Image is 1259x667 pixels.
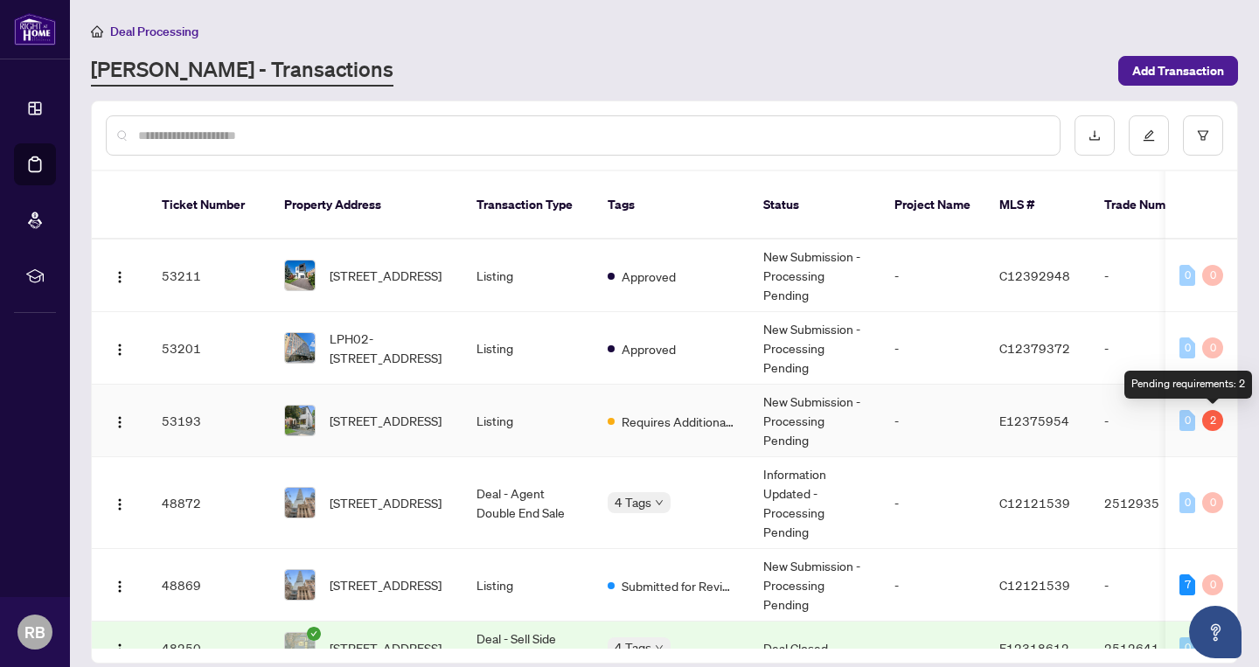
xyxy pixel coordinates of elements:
[463,312,594,385] td: Listing
[285,333,315,363] img: thumbnail-img
[113,343,127,357] img: Logo
[330,493,442,512] span: [STREET_ADDRESS]
[148,171,270,240] th: Ticket Number
[622,339,676,358] span: Approved
[330,329,449,367] span: LPH02-[STREET_ADDRESS]
[463,457,594,549] td: Deal - Agent Double End Sale
[880,312,985,385] td: -
[999,640,1069,656] span: E12318612
[113,270,127,284] img: Logo
[615,637,651,657] span: 4 Tags
[106,489,134,517] button: Logo
[1090,171,1213,240] th: Trade Number
[307,627,321,641] span: check-circle
[110,24,198,39] span: Deal Processing
[749,171,880,240] th: Status
[1090,312,1213,385] td: -
[1179,492,1195,513] div: 0
[330,411,442,430] span: [STREET_ADDRESS]
[1183,115,1223,156] button: filter
[1089,129,1101,142] span: download
[622,576,735,595] span: Submitted for Review
[999,577,1070,593] span: C12121539
[285,570,315,600] img: thumbnail-img
[1124,371,1252,399] div: Pending requirements: 2
[270,171,463,240] th: Property Address
[1129,115,1169,156] button: edit
[1090,457,1213,549] td: 2512935
[880,457,985,549] td: -
[113,580,127,594] img: Logo
[463,549,594,622] td: Listing
[622,412,735,431] span: Requires Additional Docs
[1202,265,1223,286] div: 0
[1179,265,1195,286] div: 0
[880,171,985,240] th: Project Name
[1090,549,1213,622] td: -
[1202,337,1223,358] div: 0
[622,267,676,286] span: Approved
[14,13,56,45] img: logo
[463,240,594,312] td: Listing
[999,413,1069,428] span: E12375954
[1202,574,1223,595] div: 0
[749,240,880,312] td: New Submission - Processing Pending
[148,240,270,312] td: 53211
[1202,410,1223,431] div: 2
[148,549,270,622] td: 48869
[148,312,270,385] td: 53201
[749,457,880,549] td: Information Updated - Processing Pending
[113,643,127,657] img: Logo
[985,171,1090,240] th: MLS #
[106,334,134,362] button: Logo
[615,492,651,512] span: 4 Tags
[113,497,127,511] img: Logo
[330,266,442,285] span: [STREET_ADDRESS]
[285,633,315,663] img: thumbnail-img
[330,638,442,657] span: [STREET_ADDRESS]
[655,498,664,507] span: down
[880,549,985,622] td: -
[749,385,880,457] td: New Submission - Processing Pending
[999,340,1070,356] span: C12379372
[24,620,45,644] span: RB
[749,312,880,385] td: New Submission - Processing Pending
[91,55,393,87] a: [PERSON_NAME] - Transactions
[106,571,134,599] button: Logo
[1179,637,1195,658] div: 0
[91,25,103,38] span: home
[463,171,594,240] th: Transaction Type
[1118,56,1238,86] button: Add Transaction
[1143,129,1155,142] span: edit
[1090,385,1213,457] td: -
[880,385,985,457] td: -
[285,261,315,290] img: thumbnail-img
[1179,337,1195,358] div: 0
[749,549,880,622] td: New Submission - Processing Pending
[1197,129,1209,142] span: filter
[1090,240,1213,312] td: -
[880,240,985,312] td: -
[999,267,1070,283] span: C12392948
[285,406,315,435] img: thumbnail-img
[1132,57,1224,85] span: Add Transaction
[148,457,270,549] td: 48872
[594,171,749,240] th: Tags
[1202,492,1223,513] div: 0
[1075,115,1115,156] button: download
[1189,606,1242,658] button: Open asap
[106,406,134,434] button: Logo
[999,495,1070,511] span: C12121539
[285,488,315,518] img: thumbnail-img
[330,575,442,594] span: [STREET_ADDRESS]
[106,261,134,289] button: Logo
[1179,574,1195,595] div: 7
[1179,410,1195,431] div: 0
[148,385,270,457] td: 53193
[106,634,134,662] button: Logo
[655,643,664,652] span: down
[463,385,594,457] td: Listing
[113,415,127,429] img: Logo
